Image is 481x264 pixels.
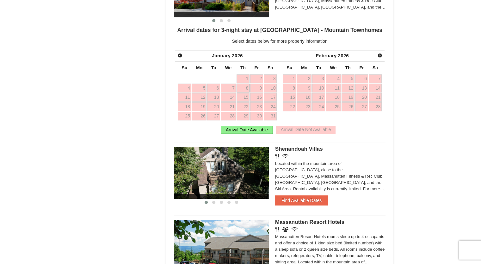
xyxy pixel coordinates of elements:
i: Restaurant [275,154,279,159]
a: 6 [355,74,368,83]
i: Restaurant [275,227,279,232]
span: Friday [359,65,364,70]
span: Massanutten Resort Hotels [275,219,344,225]
a: 20 [355,93,368,102]
h4: Arrival dates for 3-night stay at [GEOGRAPHIC_DATA] - Mountain Townhomes [174,27,386,33]
a: 7 [221,84,236,92]
a: 3 [312,74,325,83]
span: Wednesday [225,65,232,70]
a: 6 [207,84,220,92]
span: Thursday [240,65,246,70]
a: 2 [250,74,263,83]
div: Arrival Date Available [221,126,273,134]
a: 3 [264,74,277,83]
a: 2 [297,74,312,83]
a: 22 [237,102,250,111]
a: 20 [207,102,220,111]
a: 19 [342,93,355,102]
a: 25 [326,102,341,111]
a: 14 [369,84,382,92]
a: 23 [297,102,312,111]
i: Banquet Facilities [282,227,288,232]
a: 12 [342,84,355,92]
a: 13 [207,93,220,102]
i: Wireless Internet (free) [282,154,288,159]
a: 29 [237,112,250,121]
a: 10 [264,84,277,92]
a: 30 [250,112,263,121]
a: 16 [250,93,263,102]
span: January [212,53,231,58]
a: 7 [369,74,382,83]
a: 11 [178,93,191,102]
a: 25 [178,112,191,121]
a: 24 [264,102,277,111]
span: 2026 [338,53,348,58]
a: 23 [250,102,263,111]
a: 15 [283,93,296,102]
a: 12 [192,93,207,102]
span: Saturday [268,65,273,70]
i: Wireless Internet (free) [292,227,298,232]
a: 31 [264,112,277,121]
a: 8 [283,84,296,92]
span: Monday [301,65,307,70]
a: 5 [342,74,355,83]
button: Find Available Dates [275,195,328,205]
span: 2026 [232,53,243,58]
div: Located within the mountain area of [GEOGRAPHIC_DATA], close to the [GEOGRAPHIC_DATA], Massanutte... [275,160,386,192]
a: 13 [355,84,368,92]
a: 27 [355,102,368,111]
a: 18 [178,102,191,111]
span: Sunday [182,65,188,70]
span: Wednesday [330,65,336,70]
a: 14 [221,93,236,102]
a: Prev [176,51,184,60]
a: 9 [297,84,312,92]
a: Next [375,51,384,60]
a: 9 [250,84,263,92]
a: 26 [192,112,207,121]
span: Select dates below for more property information [232,39,328,44]
a: 8 [237,84,250,92]
span: Tuesday [316,65,321,70]
span: Friday [255,65,259,70]
span: February [316,53,336,58]
span: Thursday [345,65,351,70]
a: 11 [326,84,341,92]
a: 22 [283,102,296,111]
a: 17 [264,93,277,102]
a: 5 [192,84,207,92]
a: 10 [312,84,325,92]
span: Saturday [373,65,378,70]
a: 28 [221,112,236,121]
a: 4 [326,74,341,83]
a: 27 [207,112,220,121]
span: Shenandoah Villas [275,146,323,152]
a: 24 [312,102,325,111]
a: 28 [369,102,382,111]
a: 21 [369,93,382,102]
a: 1 [237,74,250,83]
a: 17 [312,93,325,102]
a: 18 [326,93,341,102]
span: Sunday [287,65,292,70]
a: 1 [283,74,296,83]
span: Prev [177,53,182,58]
div: Arrival Date Not Available [276,126,336,134]
a: 4 [178,84,191,92]
a: 19 [192,102,207,111]
span: Next [377,53,382,58]
span: Tuesday [211,65,216,70]
a: 26 [342,102,355,111]
a: 15 [237,93,250,102]
a: 21 [221,102,236,111]
span: Monday [196,65,202,70]
a: 16 [297,93,312,102]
